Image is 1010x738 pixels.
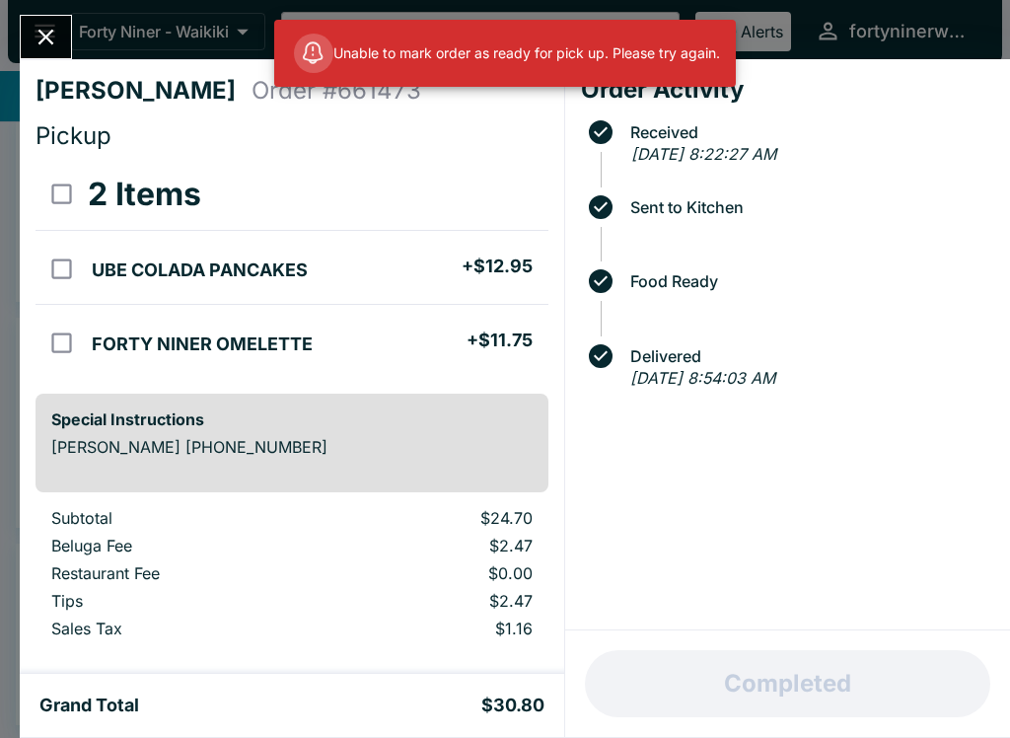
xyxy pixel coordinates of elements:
p: Restaurant Fee [51,563,310,583]
h6: Special Instructions [51,409,533,429]
p: Subtotal [51,508,310,528]
h4: Order # 661473 [252,76,421,106]
h5: Grand Total [39,694,139,717]
div: Unable to mark order as ready for pick up. Please try again. [294,26,720,81]
span: Pickup [36,121,111,150]
span: Sent to Kitchen [620,198,994,216]
h3: 2 Items [88,175,201,214]
p: $2.47 [341,591,532,611]
p: $0.00 [341,563,532,583]
p: $24.70 [341,508,532,528]
span: Food Ready [620,272,994,290]
h4: Order Activity [581,75,994,105]
p: $1.16 [341,619,532,638]
table: orders table [36,159,548,378]
h5: $30.80 [481,694,544,717]
em: [DATE] 8:54:03 AM [630,368,775,388]
h5: + $12.95 [462,255,533,278]
span: Delivered [620,347,994,365]
h5: UBE COLADA PANCAKES [92,258,308,282]
table: orders table [36,508,548,646]
h5: FORTY NINER OMELETTE [92,332,313,356]
p: Sales Tax [51,619,310,638]
p: [PERSON_NAME] [PHONE_NUMBER] [51,437,533,457]
span: Received [620,123,994,141]
button: Close [21,16,71,58]
p: Beluga Fee [51,536,310,555]
em: [DATE] 8:22:27 AM [631,144,776,164]
p: Tips [51,591,310,611]
h4: [PERSON_NAME] [36,76,252,106]
p: $2.47 [341,536,532,555]
h5: + $11.75 [467,329,533,352]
